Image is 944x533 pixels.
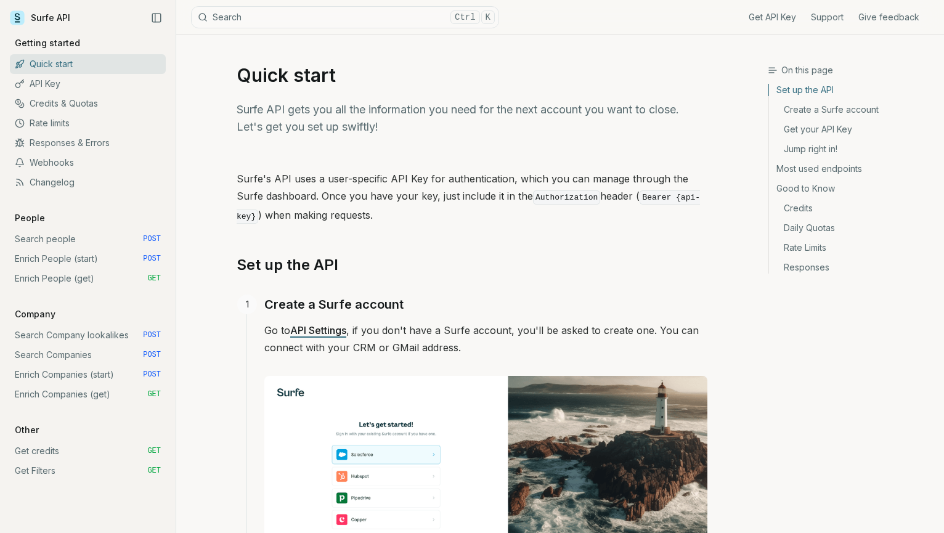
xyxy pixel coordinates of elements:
[10,37,85,49] p: Getting started
[10,173,166,192] a: Changelog
[858,11,919,23] a: Give feedback
[768,64,934,76] h3: On this page
[10,113,166,133] a: Rate limits
[769,238,934,258] a: Rate Limits
[450,10,480,24] kbd: Ctrl
[10,308,60,320] p: Company
[143,330,161,340] span: POST
[10,133,166,153] a: Responses & Errors
[10,461,166,481] a: Get Filters GET
[10,74,166,94] a: API Key
[147,9,166,27] button: Collapse Sidebar
[237,255,338,275] a: Set up the API
[143,370,161,380] span: POST
[10,384,166,404] a: Enrich Companies (get) GET
[811,11,844,23] a: Support
[237,101,707,136] p: Surfe API gets you all the information you need for the next account you want to close. Let's get...
[191,6,499,28] button: SearchCtrlK
[10,229,166,249] a: Search people POST
[769,198,934,218] a: Credits
[147,274,161,283] span: GET
[769,179,934,198] a: Good to Know
[769,84,934,100] a: Set up the API
[10,9,70,27] a: Surfe API
[10,365,166,384] a: Enrich Companies (start) POST
[147,466,161,476] span: GET
[10,325,166,345] a: Search Company lookalikes POST
[143,234,161,244] span: POST
[769,139,934,159] a: Jump right in!
[749,11,796,23] a: Get API Key
[533,190,600,205] code: Authorization
[10,424,44,436] p: Other
[10,54,166,74] a: Quick start
[10,345,166,365] a: Search Companies POST
[237,64,707,86] h1: Quick start
[10,153,166,173] a: Webhooks
[769,218,934,238] a: Daily Quotas
[10,212,50,224] p: People
[481,10,495,24] kbd: K
[769,159,934,179] a: Most used endpoints
[10,94,166,113] a: Credits & Quotas
[769,258,934,274] a: Responses
[264,322,707,356] p: Go to , if you don't have a Surfe account, you'll be asked to create one. You can connect with yo...
[264,295,404,314] a: Create a Surfe account
[147,446,161,456] span: GET
[290,324,346,336] a: API Settings
[147,389,161,399] span: GET
[237,170,707,226] p: Surfe's API uses a user-specific API Key for authentication, which you can manage through the Sur...
[10,249,166,269] a: Enrich People (start) POST
[10,441,166,461] a: Get credits GET
[769,100,934,120] a: Create a Surfe account
[143,254,161,264] span: POST
[10,269,166,288] a: Enrich People (get) GET
[769,120,934,139] a: Get your API Key
[143,350,161,360] span: POST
